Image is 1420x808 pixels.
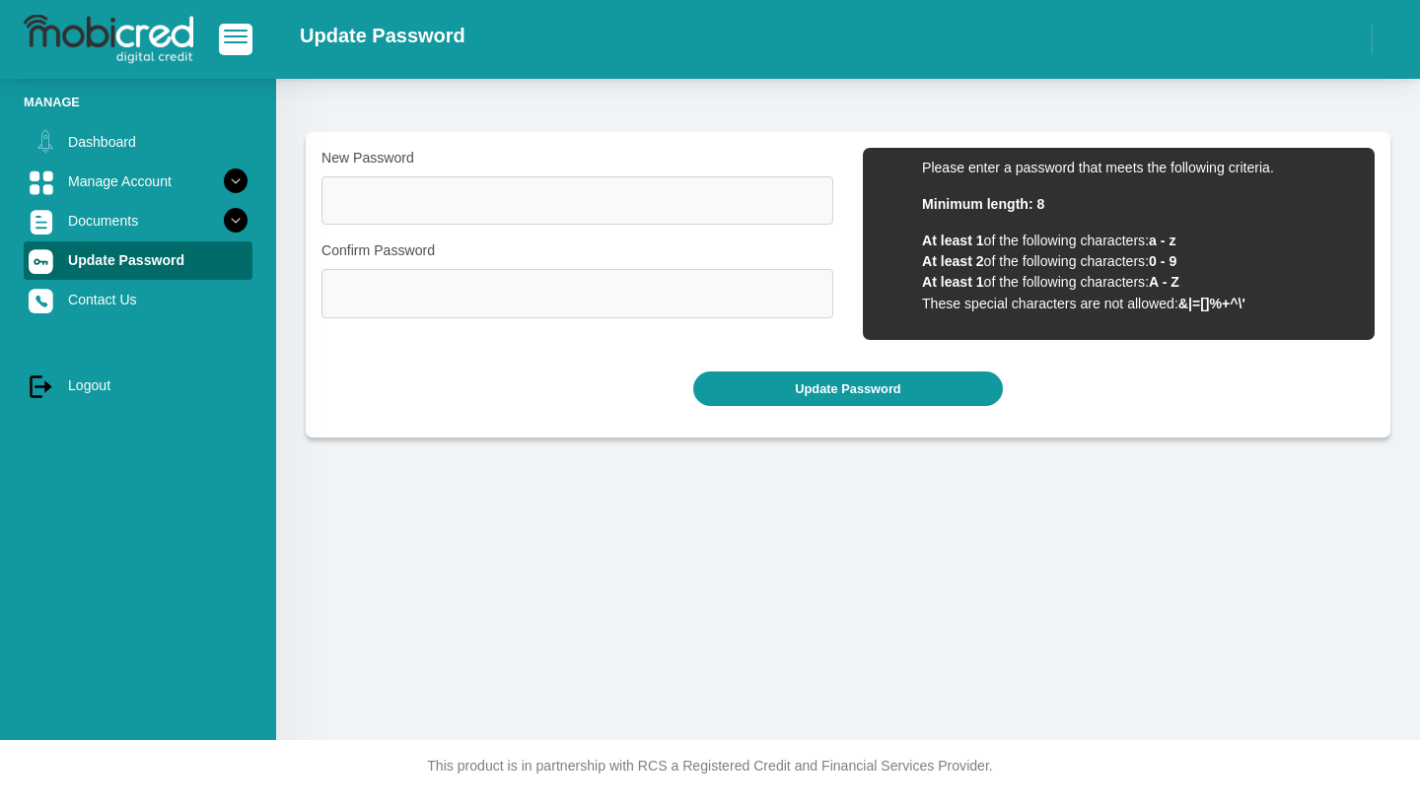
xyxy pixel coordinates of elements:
[922,253,984,269] b: At least 2
[321,148,833,168] label: New Password
[24,163,252,200] a: Manage Account
[922,274,984,290] b: At least 1
[1149,233,1175,248] b: a - z
[922,272,1355,293] li: of the following characters:
[24,123,252,161] a: Dashboard
[163,756,1257,776] p: This product is in partnership with RCS a Registered Credit and Financial Services Provider.
[24,93,252,111] li: Manage
[1178,296,1245,311] b: &|=[]%+^\'
[24,202,252,239] a: Documents
[1149,253,1176,269] b: 0 - 9
[24,15,193,64] img: logo-mobicred.svg
[922,294,1355,314] li: These special characters are not allowed:
[321,269,833,317] input: Confirm Password
[24,281,252,318] a: Contact Us
[24,367,252,404] a: Logout
[922,251,1355,272] li: of the following characters:
[24,241,252,279] a: Update Password
[693,371,1002,406] button: Update Password
[321,176,833,225] input: Enter new Password
[922,158,1355,178] li: Please enter a password that meets the following criteria.
[922,233,984,248] b: At least 1
[321,240,833,261] label: Confirm Password
[922,196,1044,212] b: Minimum length: 8
[1149,274,1179,290] b: A - Z
[922,231,1355,251] li: of the following characters:
[300,24,465,47] h2: Update Password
